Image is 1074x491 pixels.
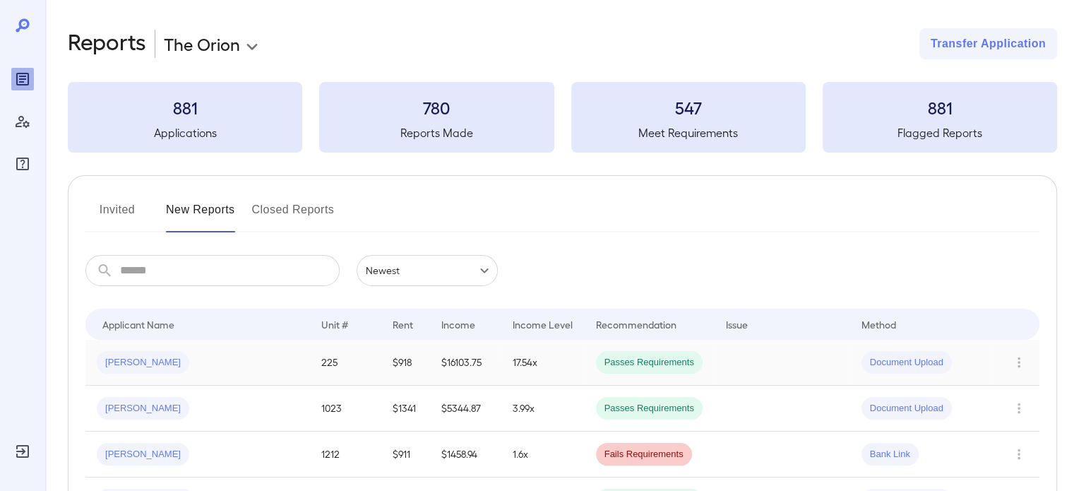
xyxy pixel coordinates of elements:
div: Unit # [321,316,348,333]
span: Document Upload [861,402,952,415]
span: Bank Link [861,448,919,461]
summary: 881Applications780Reports Made547Meet Requirements881Flagged Reports [68,82,1057,153]
button: Row Actions [1008,351,1030,374]
span: [PERSON_NAME] [97,402,189,415]
td: $1341 [381,386,430,432]
div: Newest [357,255,498,286]
div: Method [861,316,896,333]
h5: Flagged Reports [823,124,1057,141]
td: 17.54x [501,340,585,386]
h5: Applications [68,124,302,141]
div: Applicant Name [102,316,174,333]
button: Transfer Application [919,28,1057,59]
div: Log Out [11,440,34,463]
td: $5344.87 [430,386,501,432]
div: Rent [393,316,415,333]
h2: Reports [68,28,146,59]
td: $918 [381,340,430,386]
div: Recommendation [596,316,676,333]
h3: 547 [571,96,806,119]
td: 225 [310,340,381,386]
td: 3.99x [501,386,585,432]
div: FAQ [11,153,34,175]
td: $911 [381,432,430,478]
button: Row Actions [1008,397,1030,420]
button: New Reports [166,199,235,232]
h3: 780 [319,96,554,119]
td: 1023 [310,386,381,432]
span: Passes Requirements [596,402,703,415]
span: [PERSON_NAME] [97,356,189,369]
h5: Reports Made [319,124,554,141]
div: Income [441,316,475,333]
span: Passes Requirements [596,356,703,369]
span: [PERSON_NAME] [97,448,189,461]
td: $16103.75 [430,340,501,386]
div: Issue [726,316,748,333]
button: Closed Reports [252,199,335,232]
td: 1212 [310,432,381,478]
div: Manage Users [11,110,34,133]
button: Invited [85,199,149,232]
div: Income Level [513,316,573,333]
button: Row Actions [1008,443,1030,466]
h5: Meet Requirements [571,124,806,141]
h3: 881 [68,96,302,119]
p: The Orion [164,32,240,55]
span: Fails Requirements [596,448,692,461]
td: $1458.94 [430,432,501,478]
td: 1.6x [501,432,585,478]
h3: 881 [823,96,1057,119]
div: Reports [11,68,34,90]
span: Document Upload [861,356,952,369]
